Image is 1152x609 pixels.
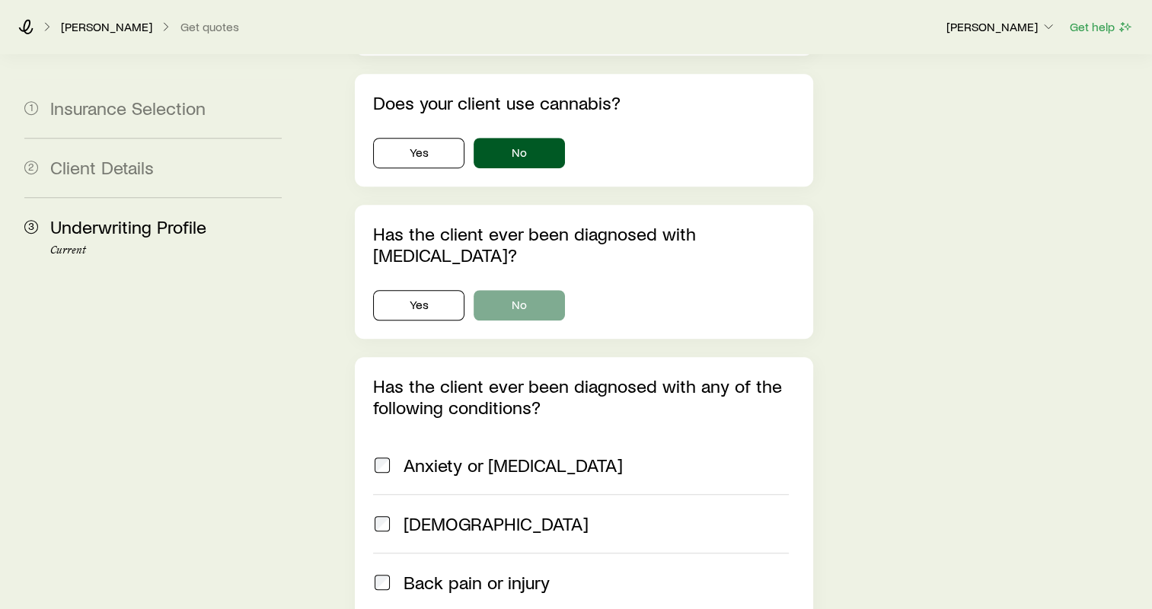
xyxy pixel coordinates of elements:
[404,454,623,476] span: Anxiety or [MEDICAL_DATA]
[373,290,464,320] button: Yes
[24,161,38,174] span: 2
[24,220,38,234] span: 3
[373,92,795,113] p: Does your client use cannabis?
[373,138,464,168] button: Yes
[404,572,550,593] span: Back pain or injury
[61,19,152,34] p: [PERSON_NAME]
[180,20,240,34] button: Get quotes
[50,97,206,119] span: Insurance Selection
[50,215,206,238] span: Underwriting Profile
[24,101,38,115] span: 1
[1069,18,1134,36] button: Get help
[373,375,795,418] p: Has the client ever been diagnosed with any of the following conditions?
[375,575,390,590] input: Back pain or injury
[404,513,589,534] span: [DEMOGRAPHIC_DATA]
[375,516,390,531] input: [DEMOGRAPHIC_DATA]
[474,290,565,320] button: No
[946,19,1056,34] p: [PERSON_NAME]
[50,156,154,178] span: Client Details
[375,458,390,473] input: Anxiety or [MEDICAL_DATA]
[946,18,1057,37] button: [PERSON_NAME]
[474,138,565,168] button: No
[373,223,795,266] p: Has the client ever been diagnosed with [MEDICAL_DATA]?
[50,244,282,257] p: Current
